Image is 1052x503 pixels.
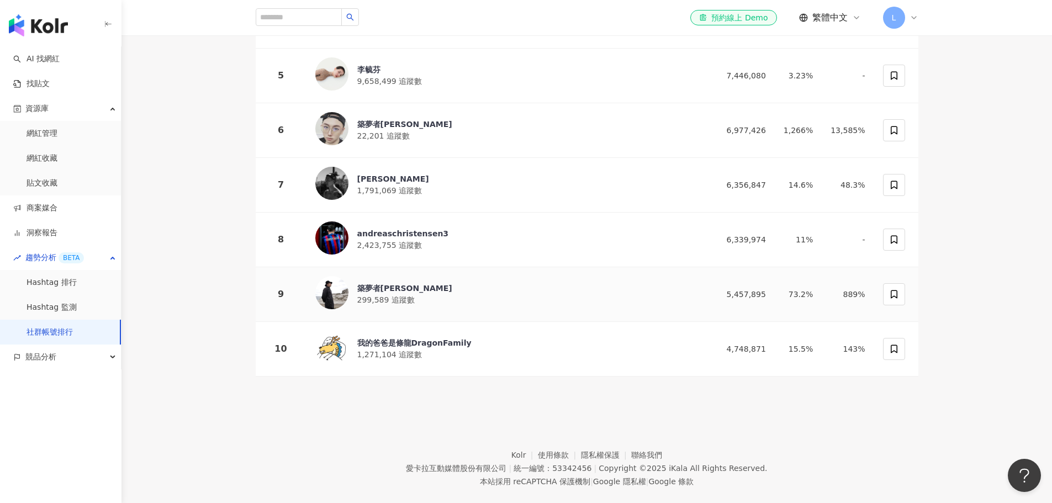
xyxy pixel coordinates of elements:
a: 社群帳號排行 [27,327,73,338]
a: Kolr [511,451,538,459]
div: 預約線上 Demo [699,12,768,23]
div: 6,977,426 [717,124,766,136]
div: 3.23% [784,70,813,82]
div: 14.6% [784,179,813,191]
td: - [822,49,874,103]
div: 889% [831,288,865,300]
div: 11% [784,234,813,246]
img: KOL Avatar [315,112,348,145]
div: 10 [265,342,298,356]
a: Hashtag 排行 [27,277,77,288]
span: | [646,477,649,486]
div: 9 [265,287,298,301]
span: 趨勢分析 [25,245,84,270]
img: KOL Avatar [315,167,348,200]
div: 6,356,847 [717,179,766,191]
a: KOL Avatarandreaschristensen32,423,755 追蹤數 [315,221,700,258]
div: 我的爸爸是條龍DragonFamily [357,337,472,348]
a: searchAI 找網紅 [13,54,60,65]
a: KOL Avatar[PERSON_NAME]1,791,069 追蹤數 [315,167,700,203]
a: 洞察報告 [13,227,57,239]
span: | [590,477,593,486]
div: 統一編號：53342456 [514,464,591,473]
div: [PERSON_NAME] [357,173,429,184]
span: search [346,13,354,21]
td: - [822,213,874,267]
div: 築夢者[PERSON_NAME] [357,119,452,130]
span: 22,201 追蹤數 [357,131,410,140]
div: 築夢者[PERSON_NAME] [357,283,452,294]
a: Google 隱私權 [593,477,646,486]
a: 貼文收藏 [27,178,57,189]
div: 8 [265,232,298,246]
div: andreaschristensen3 [357,228,449,239]
img: KOL Avatar [315,221,348,255]
a: 網紅收藏 [27,153,57,164]
a: Hashtag 監測 [27,302,77,313]
div: 李毓芬 [357,64,422,75]
a: Google 條款 [648,477,694,486]
span: 9,658,499 追蹤數 [357,77,422,86]
div: BETA [59,252,84,263]
a: 隱私權保護 [581,451,632,459]
a: KOL Avatar築夢者[PERSON_NAME]22,201 追蹤數 [315,112,700,149]
img: KOL Avatar [315,57,348,91]
div: 4,748,871 [717,343,766,355]
img: logo [9,14,68,36]
div: 13,585% [831,124,865,136]
div: 15.5% [784,343,813,355]
span: 2,423,755 追蹤數 [357,241,422,250]
div: 73.2% [784,288,813,300]
a: 聯絡我們 [631,451,662,459]
a: iKala [669,464,688,473]
div: 愛卡拉互動媒體股份有限公司 [406,464,506,473]
span: 本站採用 reCAPTCHA 保護機制 [480,475,694,488]
div: 6,339,974 [717,234,766,246]
span: 299,589 追蹤數 [357,295,415,304]
span: rise [13,254,21,262]
div: 48.3% [831,179,865,191]
a: 商案媒合 [13,203,57,214]
div: 7 [265,178,298,192]
a: 預約線上 Demo [690,10,776,25]
span: 1,271,104 追蹤數 [357,350,422,359]
div: 5,457,895 [717,288,766,300]
a: 網紅管理 [27,128,57,139]
span: 繁體中文 [812,12,848,24]
span: 1,791,069 追蹤數 [357,186,422,195]
a: KOL Avatar我的爸爸是條龍DragonFamily1,271,104 追蹤數 [315,331,700,367]
a: KOL Avatar築夢者[PERSON_NAME]299,589 追蹤數 [315,276,700,313]
div: 6 [265,123,298,137]
iframe: Help Scout Beacon - Open [1008,459,1041,492]
span: | [594,464,596,473]
a: KOL Avatar李毓芬9,658,499 追蹤數 [315,57,700,94]
span: 競品分析 [25,345,56,369]
div: Copyright © 2025 All Rights Reserved. [599,464,767,473]
a: 找貼文 [13,78,50,89]
div: 5 [265,68,298,82]
div: 1,266% [784,124,813,136]
div: 7,446,080 [717,70,766,82]
span: L [892,12,896,24]
span: 資源庫 [25,96,49,121]
a: 使用條款 [538,451,581,459]
img: KOL Avatar [315,276,348,309]
div: 143% [831,343,865,355]
span: | [509,464,511,473]
img: KOL Avatar [315,331,348,364]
